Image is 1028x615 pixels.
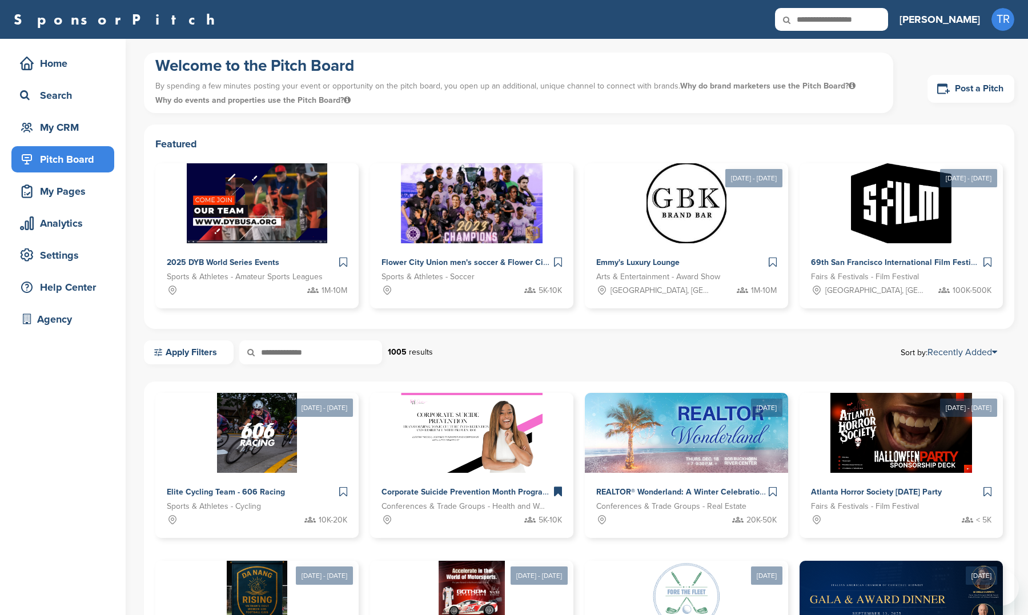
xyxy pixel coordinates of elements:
[746,514,777,526] span: 20K-50K
[680,81,856,91] span: Why do brand marketers use the Pitch Board?
[899,7,980,32] a: [PERSON_NAME]
[11,178,114,204] a: My Pages
[811,258,982,267] span: 69th San Francisco International Film Festival
[382,258,631,267] span: Flower City Union men's soccer & Flower City 1872 women's soccer
[751,566,782,585] div: [DATE]
[811,500,919,513] span: Fairs & Festivals - Film Festival
[927,347,997,358] a: Recently Added
[982,569,1019,606] iframe: Button to launch messaging window
[155,76,882,110] p: By spending a few minutes posting your event or opportunity on the pitch board, you open up an ad...
[401,393,543,473] img: Sponsorpitch &
[296,399,353,417] div: [DATE] - [DATE]
[976,514,991,526] span: < 5K
[901,348,997,357] span: Sort by:
[17,213,114,234] div: Analytics
[646,163,726,243] img: Sponsorpitch &
[167,271,323,283] span: Sports & Athletes - Amateur Sports Leagues
[370,163,573,308] a: Sponsorpitch & Flower City Union men's soccer & Flower City 1872 women's soccer Sports & Athletes...
[11,50,114,77] a: Home
[382,271,475,283] span: Sports & Athletes - Soccer
[382,500,545,513] span: Conferences & Trade Groups - Health and Wellness
[17,117,114,138] div: My CRM
[966,566,997,585] div: [DATE]
[751,399,782,417] div: [DATE]
[585,375,788,538] a: [DATE] Sponsorpitch & REALTOR® Wonderland: A Winter Celebration Conferences & Trade Groups - Real...
[155,95,351,105] span: Why do events and properties use the Pitch Board?
[155,55,882,76] h1: Welcome to the Pitch Board
[596,487,764,497] span: REALTOR® Wonderland: A Winter Celebration
[14,12,222,27] a: SponsorPitch
[11,274,114,300] a: Help Center
[899,11,980,27] h3: [PERSON_NAME]
[17,277,114,298] div: Help Center
[811,271,919,283] span: Fairs & Festivals - Film Festival
[11,210,114,236] a: Analytics
[155,375,359,538] a: [DATE] - [DATE] Sponsorpitch & Elite Cycling Team - 606 Racing Sports & Athletes - Cycling 10K-20K
[825,284,928,297] span: [GEOGRAPHIC_DATA], [GEOGRAPHIC_DATA]
[851,163,951,243] img: Sponsorpitch &
[17,181,114,202] div: My Pages
[725,169,782,187] div: [DATE] - [DATE]
[585,393,789,473] img: Sponsorpitch &
[830,393,973,473] img: Sponsorpitch &
[217,393,297,473] img: Sponsorpitch &
[322,284,347,297] span: 1M-10M
[167,487,285,497] span: Elite Cycling Team - 606 Racing
[17,309,114,329] div: Agency
[17,85,114,106] div: Search
[596,271,720,283] span: Arts & Entertainment - Award Show
[401,163,543,243] img: Sponsorpitch &
[17,149,114,170] div: Pitch Board
[940,169,997,187] div: [DATE] - [DATE]
[319,514,347,526] span: 10K-20K
[539,284,562,297] span: 5K-10K
[11,146,114,172] a: Pitch Board
[611,284,713,297] span: [GEOGRAPHIC_DATA], [GEOGRAPHIC_DATA]
[991,8,1014,31] span: TR
[382,487,652,497] span: Corporate Suicide Prevention Month Programming with [PERSON_NAME]
[11,242,114,268] a: Settings
[17,245,114,266] div: Settings
[596,500,746,513] span: Conferences & Trade Groups - Real Estate
[511,566,568,585] div: [DATE] - [DATE]
[927,75,1014,103] a: Post a Pitch
[187,163,328,243] img: Sponsorpitch &
[751,284,777,297] span: 1M-10M
[11,82,114,108] a: Search
[11,306,114,332] a: Agency
[296,566,353,585] div: [DATE] - [DATE]
[11,114,114,140] a: My CRM
[596,258,680,267] span: Emmy's Luxury Lounge
[155,163,359,308] a: Sponsorpitch & 2025 DYB World Series Events Sports & Athletes - Amateur Sports Leagues 1M-10M
[811,487,942,497] span: Atlanta Horror Society [DATE] Party
[539,514,562,526] span: 5K-10K
[144,340,234,364] a: Apply Filters
[388,347,407,357] strong: 1005
[585,145,788,308] a: [DATE] - [DATE] Sponsorpitch & Emmy's Luxury Lounge Arts & Entertainment - Award Show [GEOGRAPHIC...
[155,136,1003,152] h2: Featured
[800,375,1003,538] a: [DATE] - [DATE] Sponsorpitch & Atlanta Horror Society [DATE] Party Fairs & Festivals - Film Festi...
[370,393,573,538] a: Sponsorpitch & Corporate Suicide Prevention Month Programming with [PERSON_NAME] Conferences & Tr...
[17,53,114,74] div: Home
[409,347,433,357] span: results
[167,258,279,267] span: 2025 DYB World Series Events
[800,145,1003,308] a: [DATE] - [DATE] Sponsorpitch & 69th San Francisco International Film Festival Fairs & Festivals -...
[167,500,261,513] span: Sports & Athletes - Cycling
[953,284,991,297] span: 100K-500K
[940,399,997,417] div: [DATE] - [DATE]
